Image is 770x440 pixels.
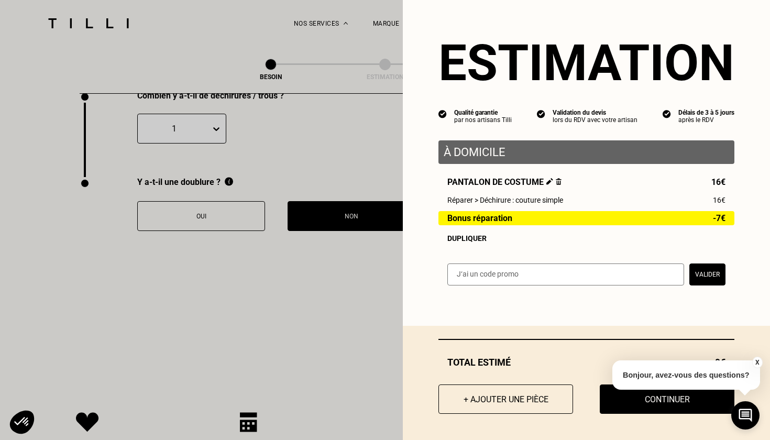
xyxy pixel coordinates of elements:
div: Délais de 3 à 5 jours [678,109,734,116]
button: Valider [689,263,725,285]
div: Total estimé [438,357,734,368]
img: Supprimer [556,178,562,185]
button: Continuer [600,384,734,414]
img: icon list info [663,109,671,118]
span: Pantalon de costume [447,177,562,187]
span: Réparer > Déchirure : couture simple [447,196,563,204]
div: après le RDV [678,116,734,124]
p: À domicile [444,146,729,159]
div: Qualité garantie [454,109,512,116]
button: X [752,357,762,368]
span: 16€ [713,196,725,204]
div: par nos artisans Tilli [454,116,512,124]
span: Bonus réparation [447,214,512,223]
input: J‘ai un code promo [447,263,684,285]
div: lors du RDV avec votre artisan [553,116,637,124]
div: Validation du devis [553,109,637,116]
span: 16€ [711,177,725,187]
button: + Ajouter une pièce [438,384,573,414]
div: Dupliquer [447,234,725,243]
span: -7€ [713,214,725,223]
section: Estimation [438,34,734,92]
p: Bonjour, avez-vous des questions? [612,360,760,390]
img: icon list info [438,109,447,118]
img: Éditer [546,178,553,185]
img: icon list info [537,109,545,118]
